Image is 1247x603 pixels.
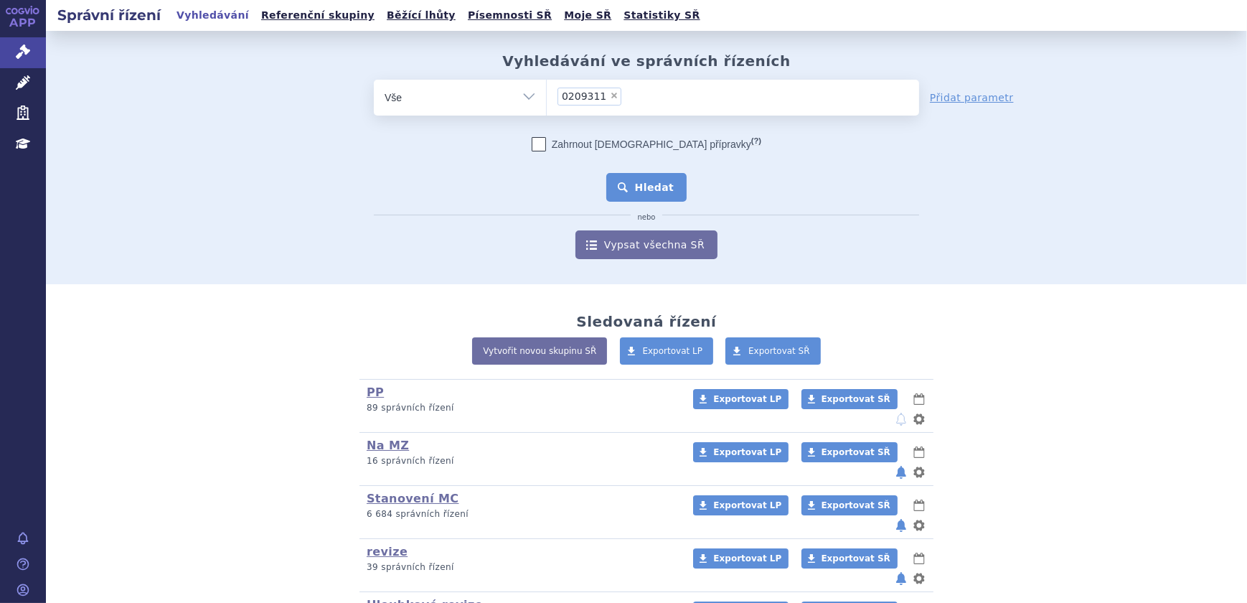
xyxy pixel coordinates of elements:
[713,447,781,457] span: Exportovat LP
[560,6,616,25] a: Moje SŘ
[643,346,703,356] span: Exportovat LP
[748,346,810,356] span: Exportovat SŘ
[912,391,926,408] button: lhůty
[382,6,460,25] a: Běžící lhůty
[693,548,789,569] a: Exportovat LP
[532,137,761,151] label: Zahrnout [DEMOGRAPHIC_DATA] přípravky
[693,442,789,462] a: Exportovat LP
[751,136,761,146] abbr: (?)
[367,455,674,467] p: 16 správních řízení
[367,508,674,520] p: 6 684 správních řízení
[822,553,890,564] span: Exportovat SŘ
[367,561,674,574] p: 39 správních řízení
[620,337,714,365] a: Exportovat LP
[912,497,926,514] button: lhůty
[801,548,898,569] a: Exportovat SŘ
[502,52,791,70] h2: Vyhledávání ve správních řízeních
[46,5,172,25] h2: Správní řízení
[930,90,1014,105] a: Přidat parametr
[912,570,926,587] button: nastavení
[801,442,898,462] a: Exportovat SŘ
[367,385,384,399] a: PP
[367,402,674,414] p: 89 správních řízení
[912,464,926,481] button: nastavení
[713,553,781,564] span: Exportovat LP
[912,517,926,534] button: nastavení
[822,447,890,457] span: Exportovat SŘ
[626,87,634,105] input: 0209311
[562,91,606,101] span: 0209311
[472,337,607,365] a: Vytvořit novou skupinu SŘ
[912,411,926,428] button: nastavení
[801,495,898,515] a: Exportovat SŘ
[631,213,663,222] i: nebo
[894,517,908,534] button: notifikace
[610,91,618,100] span: ×
[619,6,704,25] a: Statistiky SŘ
[822,500,890,510] span: Exportovat SŘ
[576,313,716,330] h2: Sledovaná řízení
[894,464,908,481] button: notifikace
[575,230,717,259] a: Vypsat všechna SŘ
[725,337,821,365] a: Exportovat SŘ
[822,394,890,404] span: Exportovat SŘ
[257,6,379,25] a: Referenční skupiny
[713,500,781,510] span: Exportovat LP
[801,389,898,409] a: Exportovat SŘ
[693,389,789,409] a: Exportovat LP
[912,444,926,461] button: lhůty
[713,394,781,404] span: Exportovat LP
[693,495,789,515] a: Exportovat LP
[367,492,459,505] a: Stanovení MC
[912,550,926,567] button: lhůty
[606,173,687,202] button: Hledat
[367,439,409,452] a: Na MZ
[463,6,556,25] a: Písemnosti SŘ
[367,545,408,558] a: revize
[172,6,253,25] a: Vyhledávání
[894,411,908,428] button: notifikace
[894,570,908,587] button: notifikace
